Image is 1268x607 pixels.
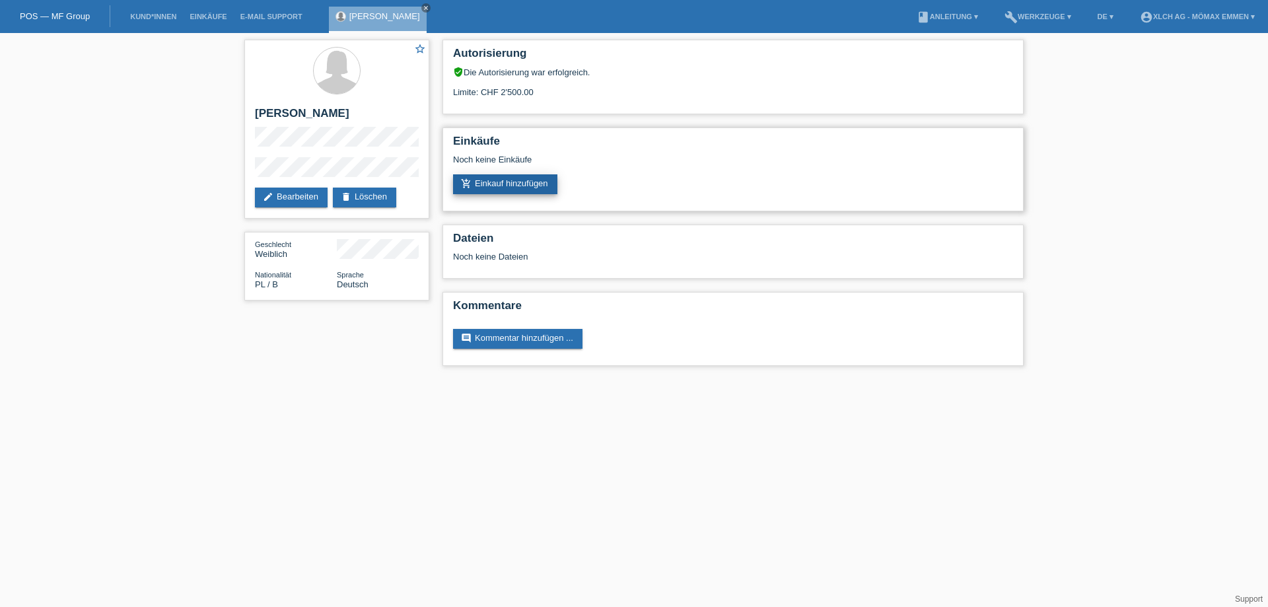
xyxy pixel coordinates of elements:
a: editBearbeiten [255,188,328,207]
i: close [423,5,429,11]
a: close [421,3,431,13]
div: Die Autorisierung war erfolgreich. [453,67,1013,77]
div: Noch keine Einkäufe [453,155,1013,174]
a: POS — MF Group [20,11,90,21]
a: add_shopping_cartEinkauf hinzufügen [453,174,557,194]
a: account_circleXLCH AG - Mömax Emmen ▾ [1133,13,1261,20]
a: Support [1235,594,1263,604]
div: Noch keine Dateien [453,252,857,262]
div: Weiblich [255,239,337,259]
i: delete [341,192,351,202]
i: account_circle [1140,11,1153,24]
h2: Dateien [453,232,1013,252]
h2: Einkäufe [453,135,1013,155]
h2: Autorisierung [453,47,1013,67]
span: Deutsch [337,279,369,289]
span: Nationalität [255,271,291,279]
a: star_border [414,43,426,57]
h2: [PERSON_NAME] [255,107,419,127]
a: bookAnleitung ▾ [910,13,985,20]
span: Geschlecht [255,240,291,248]
a: deleteLöschen [333,188,396,207]
div: Limite: CHF 2'500.00 [453,77,1013,97]
i: star_border [414,43,426,55]
i: book [917,11,930,24]
i: edit [263,192,273,202]
a: Kund*innen [123,13,183,20]
a: Einkäufe [183,13,233,20]
i: verified_user [453,67,464,77]
a: DE ▾ [1091,13,1120,20]
i: comment [461,333,472,343]
h2: Kommentare [453,299,1013,319]
span: Polen / B / 01.11.2020 [255,279,278,289]
span: Sprache [337,271,364,279]
a: buildWerkzeuge ▾ [998,13,1078,20]
a: commentKommentar hinzufügen ... [453,329,582,349]
i: build [1004,11,1018,24]
a: [PERSON_NAME] [349,11,420,21]
i: add_shopping_cart [461,178,472,189]
a: E-Mail Support [234,13,309,20]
